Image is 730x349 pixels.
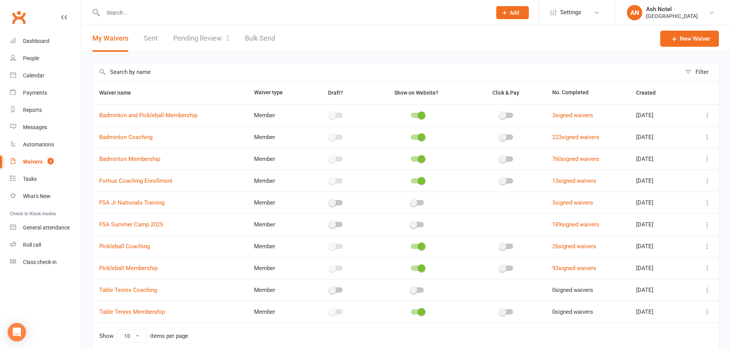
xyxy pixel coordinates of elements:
a: Reports [10,102,81,119]
td: [DATE] [629,257,687,279]
a: Roll call [10,236,81,254]
div: Tasks [23,176,37,182]
div: Dashboard [23,38,49,44]
a: Fortius Coaching Enrollment [99,177,172,184]
td: Member [247,192,306,213]
div: What's New [23,193,51,199]
a: General attendance kiosk mode [10,219,81,236]
td: Member [247,301,306,323]
div: Reports [23,107,42,113]
div: Roll call [23,242,41,248]
a: Table Tennis Membership [99,308,165,315]
button: Waiver name [99,88,139,97]
div: Open Intercom Messenger [8,323,26,341]
td: Member [247,104,306,126]
a: 189signed waivers [552,221,599,228]
input: Search... [101,7,486,18]
a: Pickleball Membership [99,265,157,272]
td: [DATE] [629,213,687,235]
div: items per page [150,333,188,339]
a: Clubworx [9,8,28,27]
span: Click & Pay [492,90,519,96]
td: Member [247,257,306,279]
a: 13signed waivers [552,177,596,184]
a: FSA Summer Camp 2025 [99,221,163,228]
a: Bulk Send [245,25,275,52]
th: Waiver type [247,81,306,104]
span: 2 [226,34,230,42]
a: Dashboard [10,33,81,50]
a: Class kiosk mode [10,254,81,271]
a: Pending Review2 [173,25,230,52]
td: [DATE] [629,192,687,213]
a: Badminton and Pickleball Membership [99,112,197,119]
div: Payments [23,90,47,96]
div: People [23,55,39,61]
a: What's New [10,188,81,205]
td: [DATE] [629,126,687,148]
td: [DATE] [629,279,687,301]
td: [DATE] [629,301,687,323]
td: Member [247,235,306,257]
a: Tasks [10,170,81,188]
a: 93signed waivers [552,265,596,272]
td: Member [247,279,306,301]
div: Calendar [23,72,44,79]
button: Created [636,88,664,97]
td: Member [247,126,306,148]
span: Show on Website? [394,90,438,96]
td: Member [247,213,306,235]
td: Member [247,170,306,192]
a: 26signed waivers [552,243,596,250]
td: Member [247,148,306,170]
button: Click & Pay [486,88,528,97]
a: People [10,50,81,67]
button: Filter [681,63,719,81]
a: FSA Jr Nationals Training [99,199,164,206]
a: Payments [10,84,81,102]
a: 3signed waivers [552,199,593,206]
a: Automations [10,136,81,153]
div: Messages [23,124,47,130]
span: 0 signed waivers [552,287,593,293]
div: Filter [696,67,709,77]
td: [DATE] [629,235,687,257]
span: 2 [48,158,54,164]
span: Add [510,10,519,16]
a: 3signed waivers [552,112,593,119]
input: Search by name [92,63,681,81]
td: [DATE] [629,170,687,192]
a: Sent [144,25,158,52]
div: Ash Notel [646,6,698,13]
div: General attendance [23,224,70,231]
a: Waivers 2 [10,153,81,170]
div: [GEOGRAPHIC_DATA] [646,13,698,20]
span: 0 signed waivers [552,308,593,315]
span: Waiver name [99,90,139,96]
span: Settings [560,4,581,21]
div: AN [627,5,642,20]
div: Automations [23,141,54,147]
div: Class check-in [23,259,57,265]
a: Pickleball Coaching [99,243,150,250]
a: Calendar [10,67,81,84]
div: Waivers [23,159,43,165]
a: New Waiver [660,31,719,47]
a: Badminton Coaching [99,134,153,141]
a: Badminton Membership [99,156,160,162]
td: [DATE] [629,148,687,170]
a: 223signed waivers [552,134,599,141]
span: Draft? [328,90,343,96]
td: [DATE] [629,104,687,126]
span: Created [636,90,664,96]
button: My Waivers [92,25,128,52]
a: Table Tennis Coaching [99,287,157,293]
div: Show [99,329,188,343]
button: Draft? [321,88,351,97]
a: 760signed waivers [552,156,599,162]
a: Messages [10,119,81,136]
th: No. Completed [545,81,630,104]
button: Show on Website? [387,88,447,97]
button: Add [496,6,529,19]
